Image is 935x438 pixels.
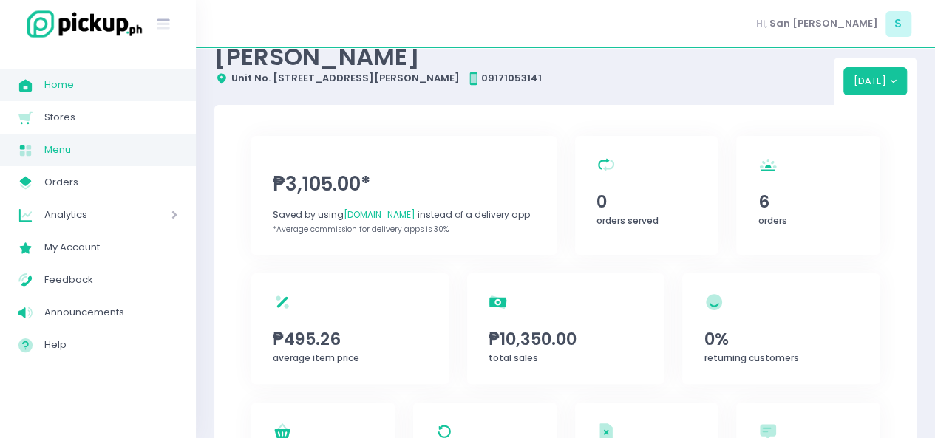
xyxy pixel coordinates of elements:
[273,170,534,199] span: ₱3,105.00*
[44,205,129,225] span: Analytics
[273,208,534,222] div: Saved by using instead of a delivery app
[736,136,880,255] a: 6orders
[843,67,908,95] button: [DATE]
[885,11,911,37] span: S
[44,303,177,322] span: Announcements
[756,16,767,31] span: Hi,
[489,326,642,352] span: ₱10,350.00
[596,214,659,227] span: orders served
[489,352,538,364] span: total sales
[44,335,177,355] span: Help
[682,273,880,384] a: 0%returning customers
[758,214,787,227] span: orders
[44,238,177,257] span: My Account
[467,273,664,384] a: ₱10,350.00total sales
[44,173,177,192] span: Orders
[344,208,415,221] span: [DOMAIN_NAME]
[596,189,696,214] span: 0
[251,273,449,384] a: ₱495.26average item price
[575,136,718,255] a: 0orders served
[758,189,858,214] span: 6
[704,326,858,352] span: 0%
[44,75,177,95] span: Home
[273,352,359,364] span: average item price
[44,108,177,127] span: Stores
[44,270,177,290] span: Feedback
[44,140,177,160] span: Menu
[704,352,799,364] span: returning customers
[273,224,449,235] span: *Average commission for delivery apps is 30%
[18,8,144,40] img: logo
[214,71,834,86] div: Unit No. [STREET_ADDRESS][PERSON_NAME] 09171053141
[273,326,426,352] span: ₱495.26
[769,16,878,31] span: San [PERSON_NAME]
